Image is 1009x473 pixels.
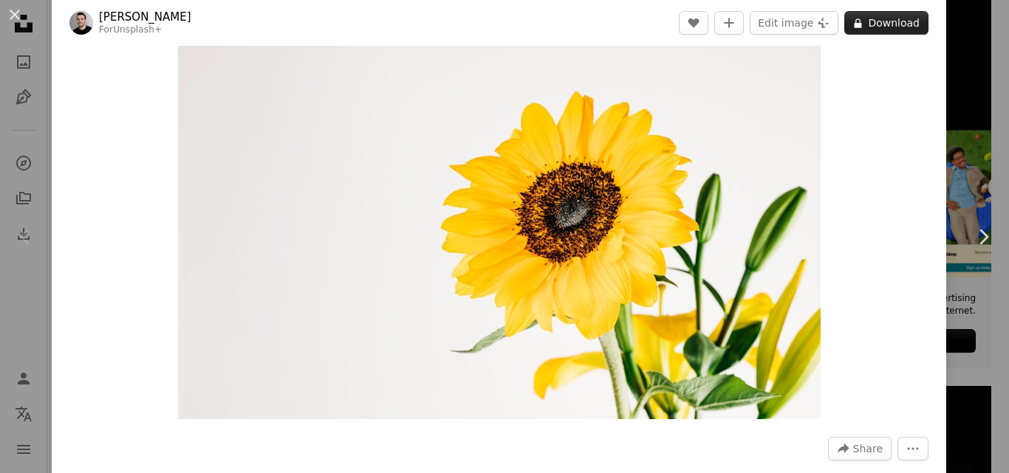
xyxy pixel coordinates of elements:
button: Download [844,11,928,35]
img: Go to Behnam Norouzi's profile [69,11,93,35]
button: Edit image [750,11,838,35]
a: Unsplash+ [113,24,162,35]
button: Add to Collection [714,11,744,35]
button: Share this image [828,437,892,460]
span: Share [853,438,883,460]
a: Next [957,166,1009,308]
button: Like [679,11,708,35]
a: [PERSON_NAME] [99,10,191,24]
button: More Actions [897,437,928,460]
div: For [99,24,191,36]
